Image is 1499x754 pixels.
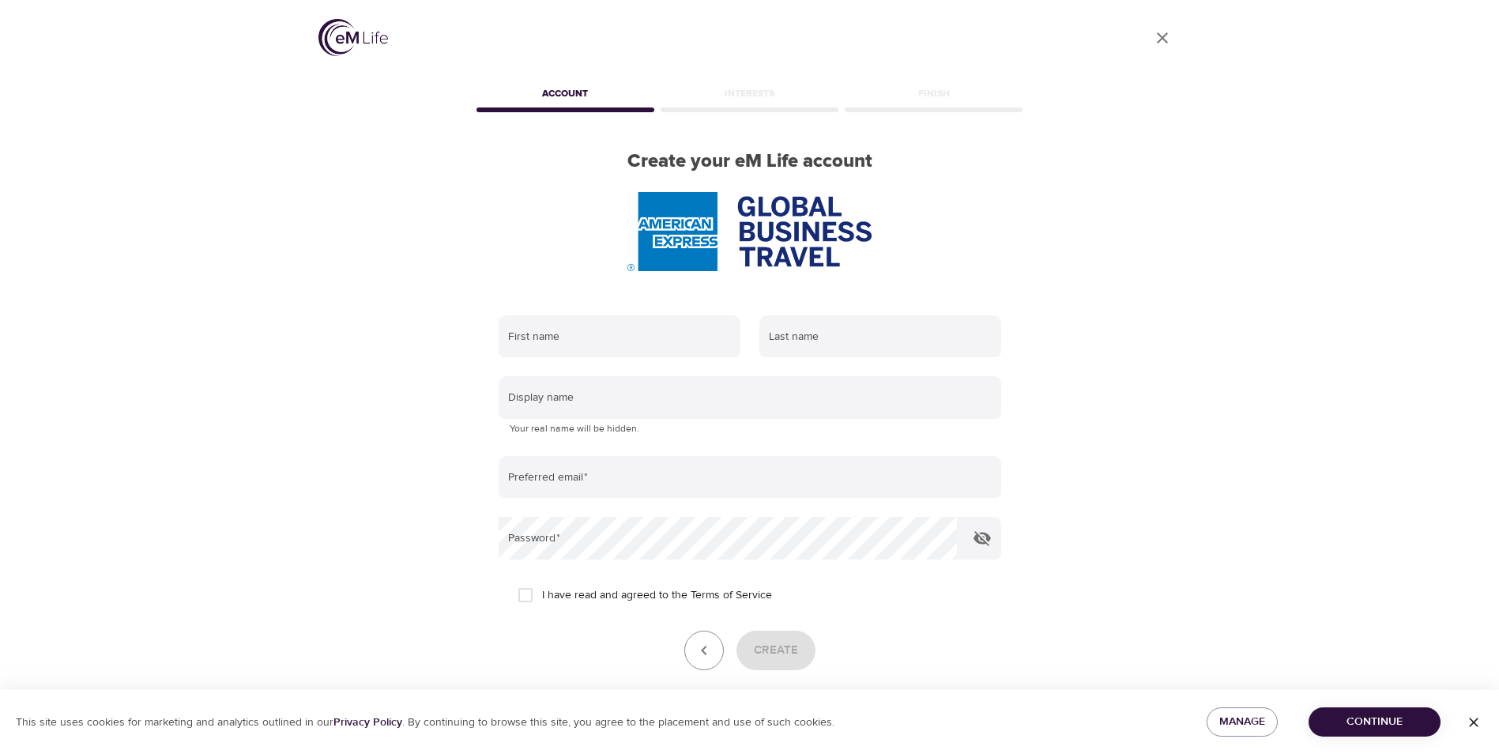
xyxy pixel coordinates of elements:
[510,421,990,437] p: Your real name will be hidden.
[473,150,1026,173] h2: Create your eM Life account
[318,19,388,56] img: logo
[627,192,871,271] img: AmEx%20GBT%20logo.png
[1309,707,1441,737] button: Continue
[1207,707,1278,737] button: Manage
[1143,19,1181,57] a: close
[691,587,772,604] a: Terms of Service
[542,587,772,604] span: I have read and agreed to the
[1219,712,1265,732] span: Manage
[333,715,402,729] a: Privacy Policy
[1321,712,1428,732] span: Continue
